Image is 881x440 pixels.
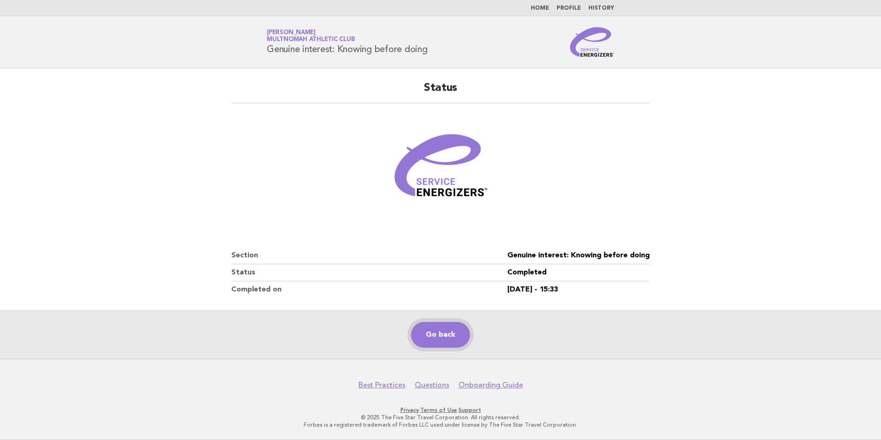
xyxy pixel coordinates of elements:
img: Service Energizers [570,27,614,57]
a: Home [531,6,549,11]
dt: Section [231,247,507,264]
span: Multnomah Athletic Club [267,37,355,43]
a: Onboarding Guide [458,381,523,390]
h2: Status [231,81,650,103]
a: Go back [411,322,470,348]
dd: Completed [507,264,650,281]
dt: Completed on [231,281,507,298]
p: Forbes is a registered trademark of Forbes LLC used under license by The Five Star Travel Corpora... [159,421,722,428]
a: Privacy [400,407,419,413]
p: · · [159,406,722,414]
h1: Genuine interest: Knowing before doing [267,30,428,54]
img: Verified [385,114,496,225]
p: © 2025 The Five Star Travel Corporation. All rights reserved. [159,414,722,421]
a: Terms of Use [420,407,457,413]
dd: Genuine interest: Knowing before doing [507,247,650,264]
dt: Status [231,264,507,281]
a: History [588,6,614,11]
a: Best Practices [358,381,405,390]
a: Questions [415,381,449,390]
a: [PERSON_NAME]Multnomah Athletic Club [267,30,355,42]
a: Profile [557,6,581,11]
a: Support [458,407,481,413]
dd: [DATE] - 15:33 [507,281,650,298]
